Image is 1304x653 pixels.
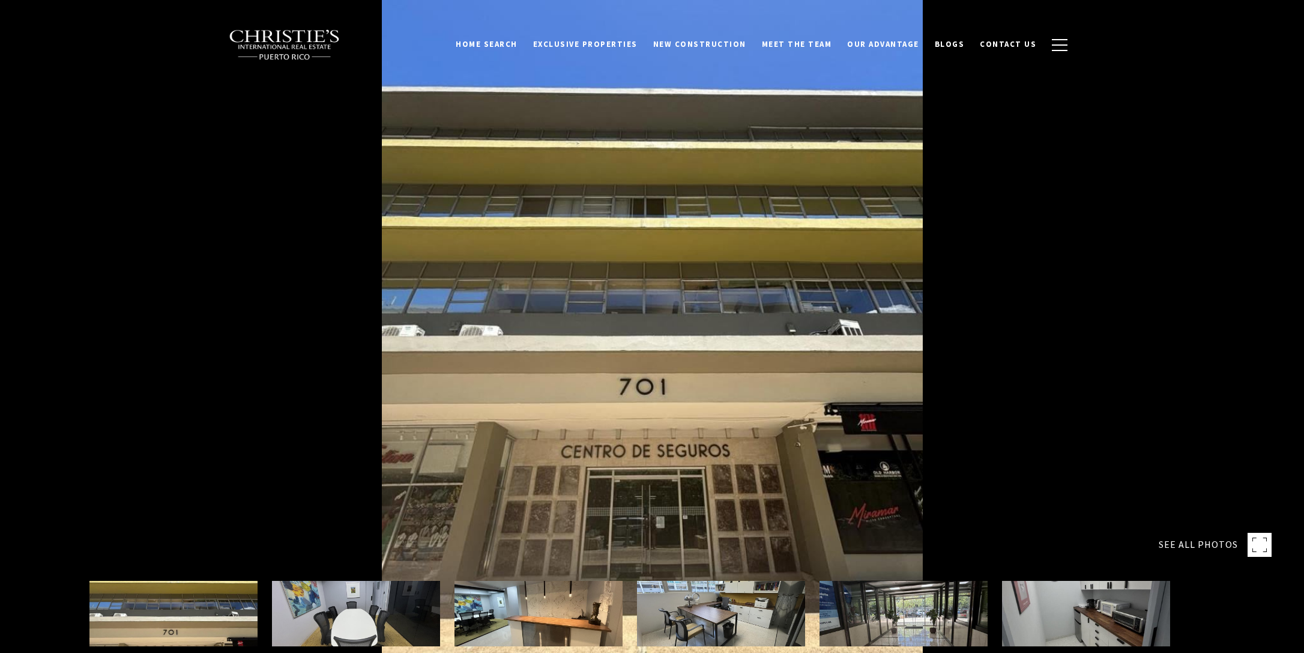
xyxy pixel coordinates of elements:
span: Exclusive Properties [533,39,638,49]
a: New Construction [645,33,754,56]
a: Blogs [927,33,973,56]
img: 701 Av. de la Constitución [272,581,440,646]
img: 701 Av. de la Constitución [637,581,805,646]
img: 701 Av. de la Constitución [454,581,623,646]
img: Christie's International Real Estate black text logo [229,29,340,61]
img: 701 Av. de la Constitución [1002,581,1170,646]
a: Meet the Team [754,33,840,56]
span: Contact Us [980,39,1036,49]
span: SEE ALL PHOTOS [1159,537,1238,553]
img: 701 Av. de la Constitución [820,581,988,646]
a: Exclusive Properties [525,33,645,56]
a: Our Advantage [839,33,927,56]
span: Blogs [935,39,965,49]
span: Our Advantage [847,39,919,49]
a: Home Search [448,33,525,56]
span: New Construction [653,39,746,49]
img: 701 Av. de la Constitución [89,581,258,646]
